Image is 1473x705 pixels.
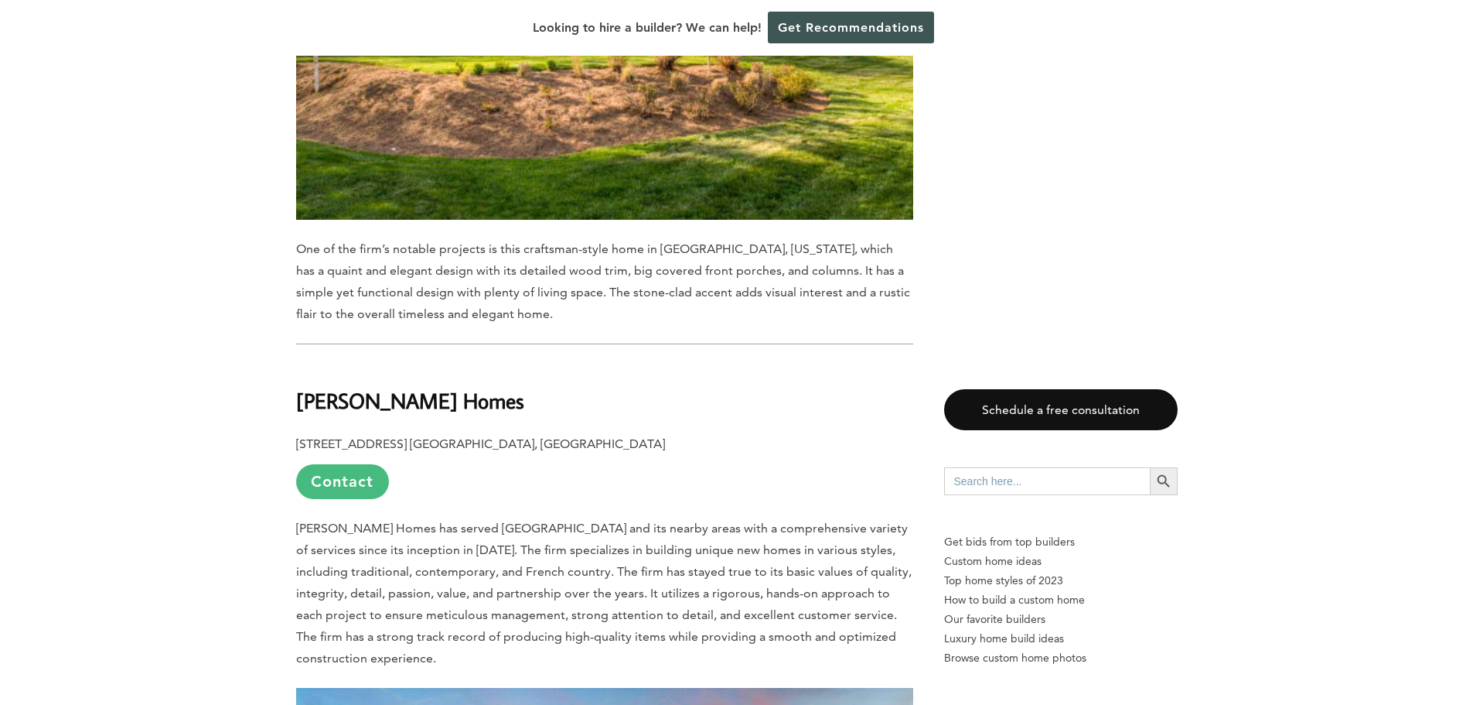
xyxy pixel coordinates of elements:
a: Browse custom home photos [944,649,1178,668]
a: Schedule a free consultation [944,389,1178,430]
a: Custom home ideas [944,552,1178,571]
a: How to build a custom home [944,590,1178,610]
span: One of the firm’s notable projects is this craftsman-style home in [GEOGRAPHIC_DATA], [US_STATE],... [296,241,910,321]
svg: Search [1155,473,1172,490]
iframe: Drift Widget Chat Controller [1176,594,1454,686]
p: Get bids from top builders [944,532,1178,552]
span: [PERSON_NAME] Homes has served [GEOGRAPHIC_DATA] and its nearby areas with a comprehensive variet... [296,521,912,666]
a: Luxury home build ideas [944,629,1178,649]
a: Top home styles of 2023 [944,571,1178,590]
a: Our favorite builders [944,610,1178,629]
input: Search here... [944,467,1150,495]
a: Contact [296,464,389,499]
b: [PERSON_NAME] Homes [296,387,524,414]
a: Get Recommendations [768,12,934,43]
b: [STREET_ADDRESS] [GEOGRAPHIC_DATA], [GEOGRAPHIC_DATA] [296,436,665,451]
